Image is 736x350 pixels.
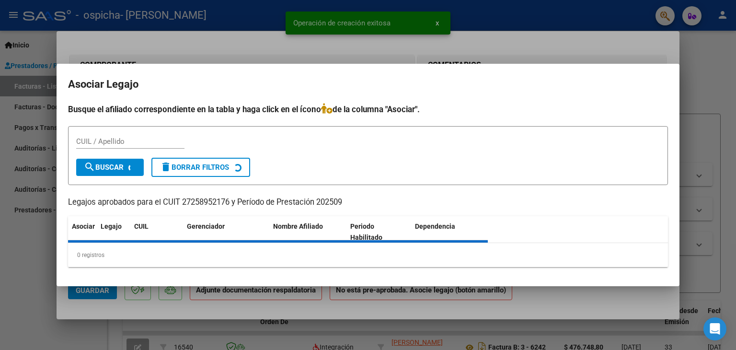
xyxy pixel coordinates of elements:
[68,216,97,248] datatable-header-cell: Asociar
[415,222,455,230] span: Dependencia
[183,216,269,248] datatable-header-cell: Gerenciador
[160,163,229,172] span: Borrar Filtros
[76,159,144,176] button: Buscar
[160,161,172,173] mat-icon: delete
[97,216,130,248] datatable-header-cell: Legajo
[411,216,488,248] datatable-header-cell: Dependencia
[68,75,668,93] h2: Asociar Legajo
[346,216,411,248] datatable-header-cell: Periodo Habilitado
[269,216,346,248] datatable-header-cell: Nombre Afiliado
[68,243,668,267] div: 0 registros
[84,161,95,173] mat-icon: search
[703,317,726,340] div: Open Intercom Messenger
[187,222,225,230] span: Gerenciador
[151,158,250,177] button: Borrar Filtros
[68,197,668,209] p: Legajos aprobados para el CUIT 27258952176 y Período de Prestación 202509
[130,216,183,248] datatable-header-cell: CUIL
[72,222,95,230] span: Asociar
[101,222,122,230] span: Legajo
[134,222,149,230] span: CUIL
[68,103,668,116] h4: Busque el afiliado correspondiente en la tabla y haga click en el ícono de la columna "Asociar".
[273,222,323,230] span: Nombre Afiliado
[84,163,124,172] span: Buscar
[350,222,382,241] span: Periodo Habilitado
